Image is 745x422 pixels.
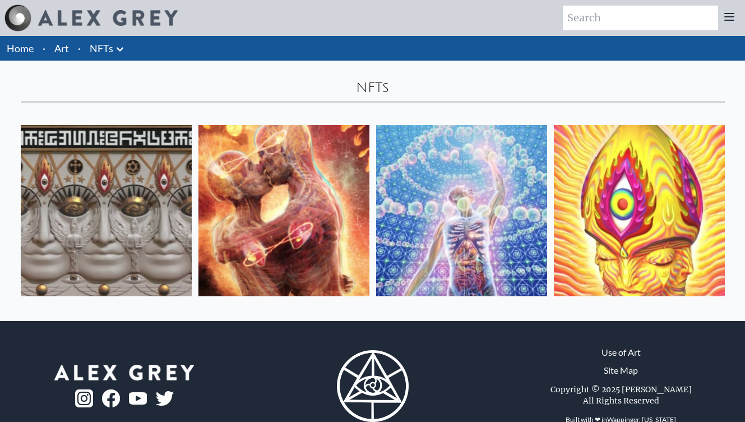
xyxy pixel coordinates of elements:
li: · [73,36,85,61]
a: Home [7,42,34,54]
img: youtube-logo.png [129,392,147,405]
div: All Rights Reserved [583,395,659,406]
a: NFTs [90,40,113,56]
img: twitter-logo.png [156,391,174,406]
a: Art [54,40,69,56]
img: fb-logo.png [102,389,120,407]
div: Copyright © 2025 [PERSON_NAME] [550,384,692,395]
img: ig-logo.png [75,389,93,407]
div: NFTs [21,79,725,97]
a: Use of Art [601,346,641,359]
a: Site Map [604,364,638,377]
input: Search [563,6,718,30]
li: · [38,36,50,61]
